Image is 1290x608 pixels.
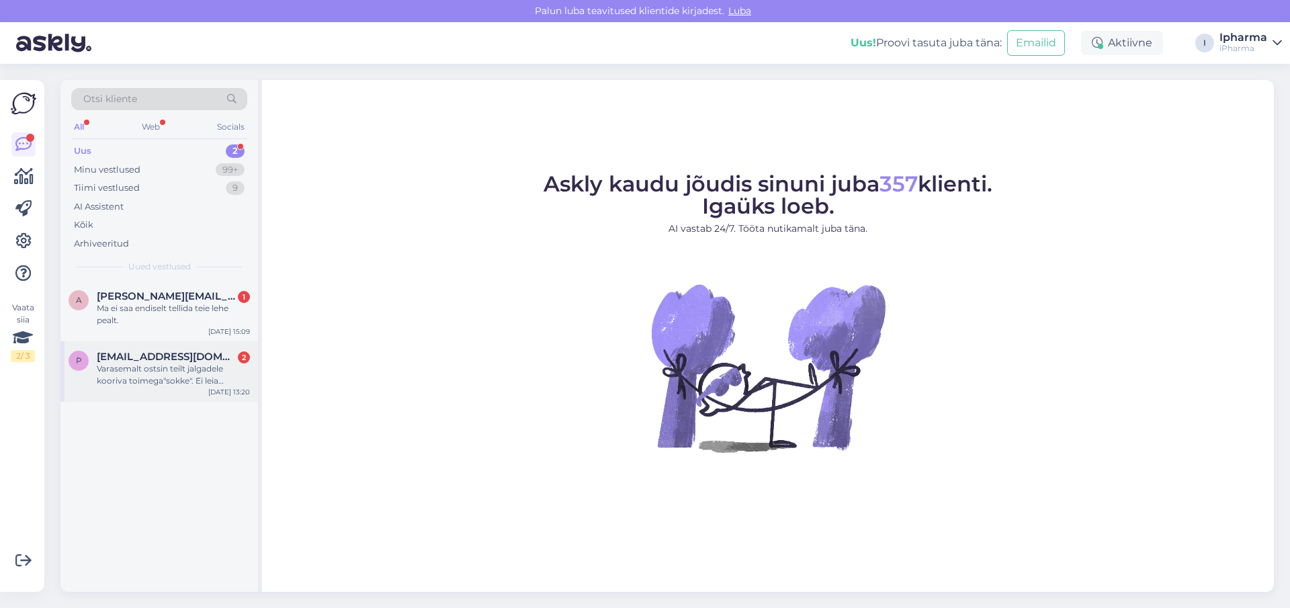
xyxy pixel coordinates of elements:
[97,290,236,302] span: angela.arviste@mail.ee
[139,118,163,136] div: Web
[216,163,245,177] div: 99+
[544,222,992,236] p: AI vastab 24/7. Tööta nutikamalt juba täna.
[544,171,992,219] span: Askly kaudu jõudis sinuni juba klienti. Igaüks loeb.
[74,144,91,158] div: Uus
[97,302,250,327] div: Ma ei saa endiselt tellida teie lehe pealt.
[1195,34,1214,52] div: I
[11,91,36,116] img: Askly Logo
[1007,30,1065,56] button: Emailid
[1219,43,1267,54] div: iPharma
[226,144,245,158] div: 2
[76,295,82,305] span: a
[11,302,35,362] div: Vaata siia
[214,118,247,136] div: Socials
[647,247,889,488] img: No Chat active
[238,351,250,363] div: 2
[97,351,236,363] span: piretvark@gmail.com
[208,327,250,337] div: [DATE] 15:09
[74,200,124,214] div: AI Assistent
[208,387,250,397] div: [DATE] 13:20
[74,218,93,232] div: Kõik
[238,291,250,303] div: 1
[226,181,245,195] div: 9
[1081,31,1163,55] div: Aktiivne
[74,163,140,177] div: Minu vestlused
[851,36,876,49] b: Uus!
[879,171,918,197] span: 357
[74,237,129,251] div: Arhiveeritud
[11,350,35,362] div: 2 / 3
[83,92,137,106] span: Otsi kliente
[1219,32,1282,54] a: IpharmaiPharma
[1219,32,1267,43] div: Ipharma
[76,355,82,365] span: p
[724,5,755,17] span: Luba
[71,118,87,136] div: All
[128,261,191,273] span: Uued vestlused
[851,35,1002,51] div: Proovi tasuta juba täna:
[97,363,250,387] div: Varasemalt ostsin teilt jalgadele kooriva toimega"sokke". Ei leia [PERSON_NAME] [PERSON_NAME] val...
[74,181,140,195] div: Tiimi vestlused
